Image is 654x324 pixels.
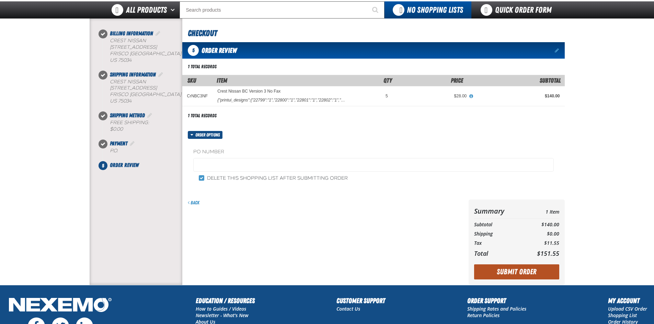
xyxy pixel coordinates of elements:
[110,85,157,91] span: [STREET_ADDRESS]
[110,92,128,97] span: FRISCO
[474,205,523,217] th: Summary
[110,71,156,78] span: Shipping Information
[523,229,559,239] td: $0.00
[146,112,153,119] a: Edit Shipping Method
[474,264,559,279] button: Submit Order
[555,48,560,53] a: Edit items
[188,200,199,205] a: Back
[126,4,167,16] span: All Products
[187,77,196,84] a: SKU
[168,1,180,19] button: Open All Products pages
[474,248,523,259] th: Total
[110,79,146,85] span: Crest Nissan
[110,112,145,119] span: Shipping Method
[103,71,182,112] li: Shipping Information. Step 2 of 5. Completed
[130,51,181,57] span: [GEOGRAPHIC_DATA]
[99,161,107,170] span: 5
[523,239,559,248] td: $11.55
[7,296,114,316] img: Nexemo Logo
[385,1,471,19] button: You do not have available Shopping Lists. Open to Create a New List
[467,305,526,312] a: Shipping Rates and Policies
[188,63,217,70] div: 1 total records
[98,29,182,169] nav: Checkout steps. Current step is Order Review. Step 5 of 5
[467,296,526,306] h2: Order Support
[474,220,523,229] th: Subtotal
[217,97,345,103] div: {"printui_designs":{"22799":"1","22800":"1","22801":"1","22802":"1","22803":"1"}}
[202,46,237,55] span: Order Review
[474,239,523,248] th: Tax
[398,93,467,99] div: $28.00
[103,140,182,161] li: Payment. Step 4 of 5. Completed
[476,93,560,99] div: $140.00
[110,140,127,147] span: Payment
[471,1,564,19] a: Quick Order Form
[154,30,161,37] a: Edit Billing Information
[188,28,217,38] span: Checkout
[537,249,559,257] span: $151.55
[608,296,647,306] h2: My Account
[336,296,385,306] h2: Customer Support
[110,30,153,37] span: Billing Information
[110,148,182,154] div: P.O.
[217,77,227,84] span: Item
[608,312,637,319] a: Shopping List
[188,131,223,139] button: Order options
[196,305,246,312] a: How to Guides / Videos
[196,296,255,306] h2: Education / Resources
[103,29,182,71] li: Billing Information. Step 1 of 5. Completed
[103,161,182,169] li: Order Review. Step 5 of 5. Not Completed
[129,140,136,147] a: Edit Payment
[157,71,164,78] a: Edit Shipping Information
[110,162,139,168] span: Order Review
[467,93,475,99] button: View All Prices for Crest Nissan BC Version 3 No Fax
[467,312,500,319] a: Return Policies
[217,89,280,94] a: Crest Nissan BC Version 3 No Fax
[110,38,146,44] span: Crest Nissan
[182,86,213,106] td: CrNBC3NF
[110,57,117,63] span: US
[180,1,385,19] input: Search
[118,57,131,63] bdo: 75034
[407,5,463,15] span: No Shopping Lists
[110,98,117,104] span: US
[523,220,559,229] td: $140.00
[110,51,128,57] span: FRISCO
[110,126,123,132] strong: $0.00
[193,149,554,155] label: PO Number
[383,77,392,84] span: Qty
[540,77,561,84] span: Subtotal
[188,45,199,56] span: 5
[336,305,360,312] a: Contact Us
[608,305,647,312] a: Upload CSV Order
[195,131,222,139] span: Order options
[474,229,523,239] th: Shipping
[118,98,131,104] bdo: 75034
[199,175,204,181] input: Delete this shopping list after submitting order
[451,77,463,84] span: Price
[367,1,385,19] button: Start Searching
[199,175,348,182] label: Delete this shopping list after submitting order
[110,44,157,50] span: [STREET_ADDRESS]
[103,111,182,140] li: Shipping Method. Step 3 of 5. Completed
[196,312,249,319] a: Newsletter - What's New
[188,112,217,119] div: 1 total records
[130,92,181,97] span: [GEOGRAPHIC_DATA]
[110,120,182,133] div: Free Shipping:
[523,205,559,217] td: 1 Item
[386,94,388,98] span: 5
